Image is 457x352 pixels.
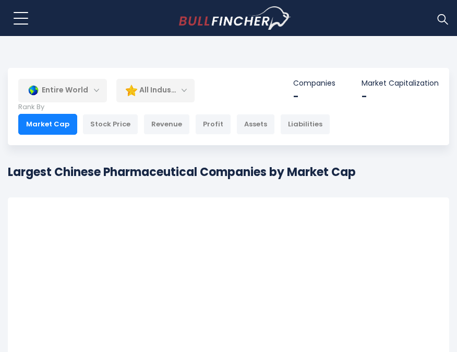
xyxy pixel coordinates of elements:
[116,78,195,102] div: All Industries
[362,78,439,88] p: Market Capitalization
[143,114,190,135] div: Revenue
[179,6,291,30] a: Go to homepage
[18,78,107,102] div: Entire World
[293,78,335,88] p: Companies
[236,114,275,135] div: Assets
[195,114,231,135] div: Profit
[362,90,439,102] div: -
[280,114,330,135] div: Liabilities
[179,6,291,30] img: bullfincher logo
[18,114,77,135] div: Market Cap
[82,114,138,135] div: Stock Price
[18,103,330,112] p: Rank By
[293,90,335,102] div: -
[8,163,356,181] h1: Largest Chinese Pharmaceutical Companies by Market Cap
